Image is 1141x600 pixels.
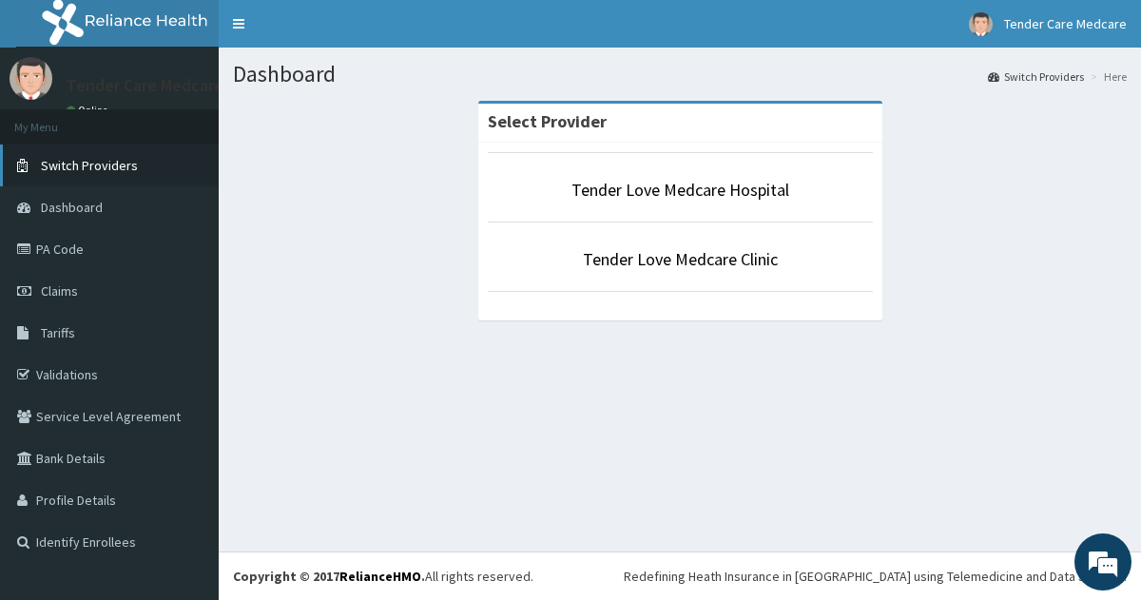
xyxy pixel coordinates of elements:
span: Dashboard [41,199,103,216]
strong: Copyright © 2017 . [233,568,425,585]
strong: Select Provider [488,110,607,132]
a: Tender Love Medcare Clinic [583,248,778,270]
span: Claims [41,282,78,300]
li: Here [1086,68,1127,85]
textarea: Type your message and hit 'Enter' [10,398,362,465]
span: We're online! [110,179,262,371]
div: Chat with us now [99,106,319,131]
a: Tender Love Medcare Hospital [571,179,789,201]
a: RelianceHMO [339,568,421,585]
img: User Image [969,12,993,36]
img: d_794563401_company_1708531726252_794563401 [35,95,77,143]
span: Tender Care Medcare [1004,15,1127,32]
div: Minimize live chat window [312,10,358,55]
h1: Dashboard [233,62,1127,87]
img: User Image [10,57,52,100]
span: Switch Providers [41,157,138,174]
a: Online [67,104,112,117]
footer: All rights reserved. [219,552,1141,600]
span: Tariffs [41,324,75,341]
a: Switch Providers [988,68,1084,85]
p: Tender Care Medcare [67,77,223,94]
div: Redefining Heath Insurance in [GEOGRAPHIC_DATA] using Telemedicine and Data Science! [624,567,1127,586]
